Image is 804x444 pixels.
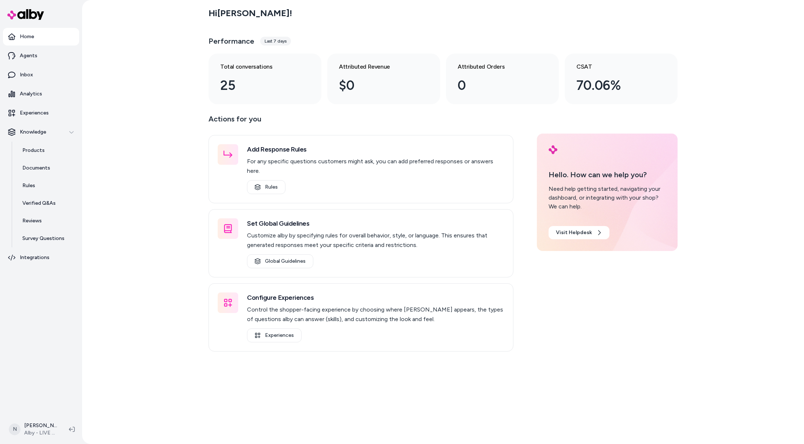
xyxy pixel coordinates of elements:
p: Reviews [22,217,42,225]
a: Analytics [3,85,79,103]
img: alby Logo [7,9,44,20]
div: 0 [458,76,535,95]
p: [PERSON_NAME] [24,422,57,429]
p: For any specific questions customers might ask, you can add preferred responses or answers here. [247,157,504,176]
span: N [9,423,21,435]
a: Survey Questions [15,230,79,247]
h3: Total conversations [220,62,298,71]
p: Knowledge [20,128,46,136]
a: Verified Q&As [15,194,79,212]
a: Experiences [247,328,302,342]
a: Integrations [3,249,79,266]
a: Home [3,28,79,46]
h3: Set Global Guidelines [247,218,504,229]
a: Rules [247,180,285,194]
p: Products [22,147,45,154]
a: Total conversations 25 [209,54,321,104]
div: 25 [220,76,298,95]
p: Control the shopper-facing experience by choosing where [PERSON_NAME] appears, the types of quest... [247,305,504,324]
button: N[PERSON_NAME]Alby - LIVE on [DOMAIN_NAME] [4,418,63,441]
a: Visit Helpdesk [549,226,609,239]
a: Attributed Revenue $0 [327,54,440,104]
div: $0 [339,76,417,95]
p: Analytics [20,90,42,98]
h3: CSAT [576,62,654,71]
a: Global Guidelines [247,254,313,268]
p: Verified Q&As [22,200,56,207]
h3: Configure Experiences [247,292,504,303]
div: Need help getting started, navigating your dashboard, or integrating with your shop? We can help. [549,185,666,211]
h3: Attributed Orders [458,62,535,71]
h3: Add Response Rules [247,144,504,154]
p: Survey Questions [22,235,64,242]
h3: Performance [209,36,254,46]
h3: Attributed Revenue [339,62,417,71]
p: Agents [20,52,37,59]
p: Inbox [20,71,33,79]
div: Last 7 days [260,37,291,46]
h2: Hi [PERSON_NAME] ! [209,8,292,19]
div: 70.06% [576,76,654,95]
a: Reviews [15,212,79,230]
a: Attributed Orders 0 [446,54,559,104]
p: Rules [22,182,35,189]
p: Hello. How can we help you? [549,169,666,180]
p: Experiences [20,109,49,117]
a: Agents [3,47,79,65]
p: Customize alby by specifying rules for overall behavior, style, or language. This ensures that ge... [247,231,504,250]
a: Rules [15,177,79,194]
p: Integrations [20,254,49,261]
p: Actions for you [209,113,513,131]
span: Alby - LIVE on [DOMAIN_NAME] [24,429,57,437]
p: Documents [22,164,50,172]
a: Experiences [3,104,79,122]
a: Products [15,142,79,159]
a: CSAT 70.06% [565,54,678,104]
button: Knowledge [3,123,79,141]
a: Inbox [3,66,79,84]
p: Home [20,33,34,40]
img: alby Logo [549,145,557,154]
a: Documents [15,159,79,177]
